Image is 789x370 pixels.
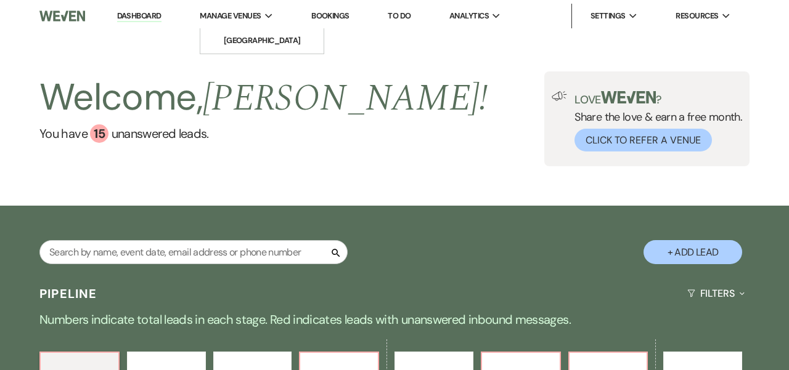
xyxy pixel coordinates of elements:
p: Love ? [574,91,742,105]
div: 15 [90,124,108,143]
li: [GEOGRAPHIC_DATA] [206,34,317,47]
h2: Welcome, [39,71,488,124]
h3: Pipeline [39,285,97,302]
a: Dashboard [117,10,161,22]
span: Manage Venues [200,10,261,22]
input: Search by name, event date, email address or phone number [39,240,348,264]
span: [PERSON_NAME] ! [203,70,488,127]
img: weven-logo-green.svg [601,91,656,103]
button: Filters [682,277,750,310]
a: To Do [388,10,411,21]
a: [GEOGRAPHIC_DATA] [200,28,324,53]
span: Analytics [449,10,489,22]
button: Click to Refer a Venue [574,129,712,151]
img: Weven Logo [39,3,85,29]
span: Resources [676,10,718,22]
img: loud-speaker-illustration.svg [552,91,567,101]
span: Settings [591,10,626,22]
div: Share the love & earn a free month. [567,91,742,151]
button: + Add Lead [644,240,742,264]
a: Bookings [311,10,350,21]
a: You have 15 unanswered leads. [39,124,488,143]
